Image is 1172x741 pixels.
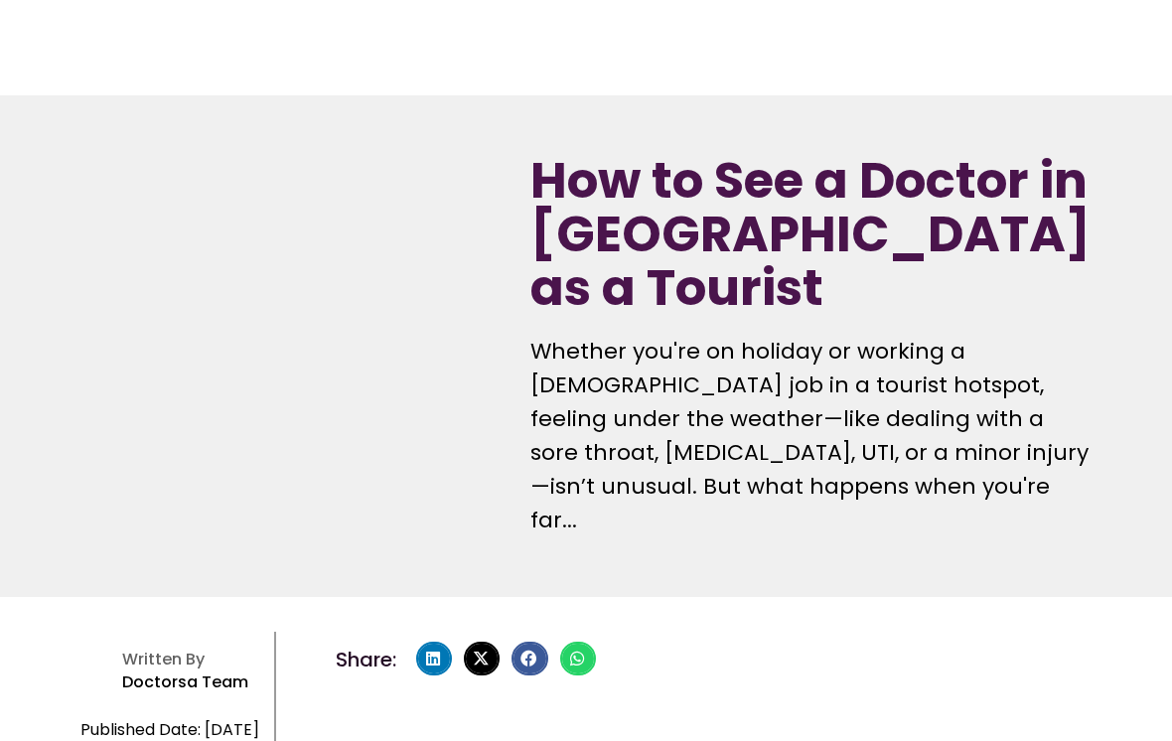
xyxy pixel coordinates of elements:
div: Share on facebook [512,642,547,675]
p: Doctorsa Team [122,668,264,696]
div: Share on linkedin [416,642,452,675]
div: Share on whatsapp [560,642,596,675]
div: Whether you're on holiday or working a [DEMOGRAPHIC_DATA] job in a tourist hotspot, feeling under... [530,335,1092,537]
h4: Share: [336,650,396,669]
h4: Written By [122,650,264,668]
img: how to see a doctor in italy as a tourist [80,140,482,551]
h1: How to See a Doctor in [GEOGRAPHIC_DATA] as a Tourist [530,154,1092,315]
div: Share on x-twitter [464,642,500,675]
